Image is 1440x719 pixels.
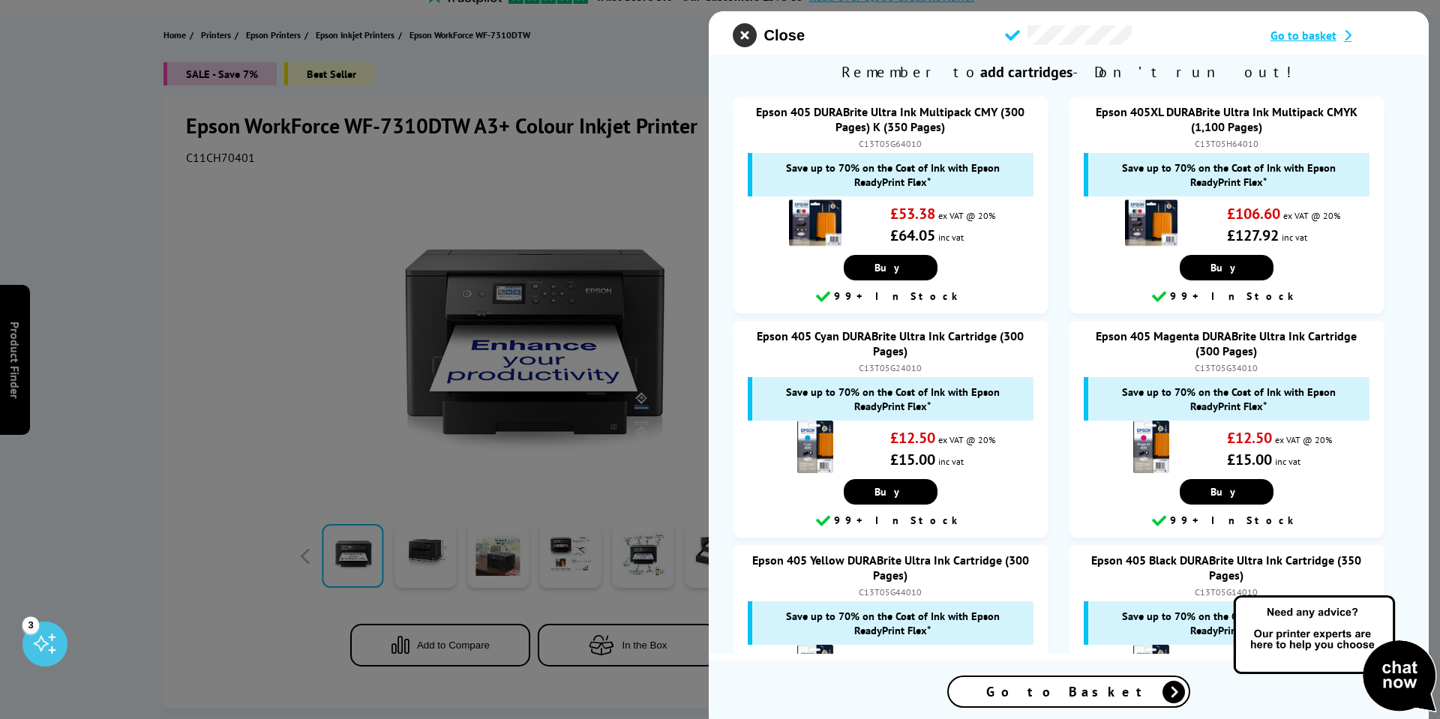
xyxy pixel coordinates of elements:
span: Remember to - Don’t run out! [709,55,1429,89]
div: C13T05G34010 [1084,362,1369,373]
img: Epson 405 Magenta DURABrite Ultra Ink Cartridge (300 Pages) [1125,421,1177,473]
strong: £127.92 [1227,226,1279,245]
span: Save up to 70% on the Cost of Ink with Epson ReadyPrint Flex* [1096,385,1362,413]
span: Go to basket [1270,28,1336,43]
span: inc vat [939,232,964,243]
div: 99+ In Stock [1076,288,1377,306]
strong: £53.38 [891,204,936,223]
span: inc vat [939,456,964,467]
a: Epson 405XL DURABrite Ultra Ink Multipack CMYK (1,100 Pages) [1096,104,1357,134]
strong: £12.50 [891,428,936,448]
span: Save up to 70% on the Cost of Ink with Epson ReadyPrint Flex* [760,160,1026,189]
img: Open Live Chat window [1230,593,1440,716]
div: 99+ In Stock [740,512,1041,530]
a: Epson 405 Black DURABrite Ultra Ink Cartridge (350 Pages) [1092,553,1362,583]
a: Epson 405 Cyan DURABrite Ultra Ink Cartridge (300 Pages) [757,328,1024,358]
div: 3 [22,616,39,633]
span: Buy [1210,261,1243,274]
strong: £15.00 [891,450,936,469]
strong: £12.50 [891,652,936,672]
button: close modal [733,23,805,47]
strong: £12.50 [1227,428,1272,448]
span: Go to Basket [986,683,1151,700]
div: C13T05G44010 [748,586,1033,598]
span: Buy [874,485,907,499]
span: ex VAT @ 20% [1283,210,1340,221]
b: add cartridges [980,62,1072,82]
span: inc vat [1275,456,1300,467]
strong: £64.05 [891,226,936,245]
span: Save up to 70% on the Cost of Ink with Epson ReadyPrint Flex* [760,385,1026,413]
span: Buy [1210,485,1243,499]
img: Epson 405 Cyan DURABrite Ultra Ink Cartridge (300 Pages) [789,421,841,473]
img: Epson 405 Yellow DURABrite Ultra Ink Cartridge (300 Pages) [789,645,841,697]
a: Epson 405 Yellow DURABrite Ultra Ink Cartridge (300 Pages) [752,553,1029,583]
strong: £22.21 [1227,652,1272,672]
span: inc vat [1282,232,1307,243]
strong: £106.60 [1227,204,1280,223]
span: ex VAT @ 20% [1275,434,1332,445]
span: ex VAT @ 20% [939,210,996,221]
span: Save up to 70% on the Cost of Ink with Epson ReadyPrint Flex* [1096,609,1362,637]
span: Save up to 70% on the Cost of Ink with Epson ReadyPrint Flex* [1096,160,1362,189]
div: 99+ In Stock [740,288,1041,306]
div: C13T05G64010 [748,138,1033,149]
img: Epson 405 DURABrite Ultra Ink Multipack CMY (300 Pages) K (350 Pages) [789,196,841,249]
span: Save up to 70% on the Cost of Ink with Epson ReadyPrint Flex* [760,609,1026,637]
a: Epson 405 Magenta DURABrite Ultra Ink Cartridge (300 Pages) [1096,328,1357,358]
a: Epson 405 DURABrite Ultra Ink Multipack CMY (300 Pages) K (350 Pages) [757,104,1025,134]
div: 99+ In Stock [1076,512,1377,530]
strong: £15.00 [1227,450,1272,469]
div: C13T05G14010 [1084,586,1369,598]
a: Go to Basket [947,676,1190,708]
img: Epson 405 Black DURABrite Ultra Ink Cartridge (350 Pages) [1125,645,1177,697]
span: Close [764,27,805,44]
div: C13T05H64010 [1084,138,1369,149]
a: Go to basket [1270,28,1405,43]
div: C13T05G24010 [748,362,1033,373]
img: Epson 405XL DURABrite Ultra Ink Multipack CMYK (1,100 Pages) [1125,196,1177,249]
span: ex VAT @ 20% [939,434,996,445]
span: Buy [874,261,907,274]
